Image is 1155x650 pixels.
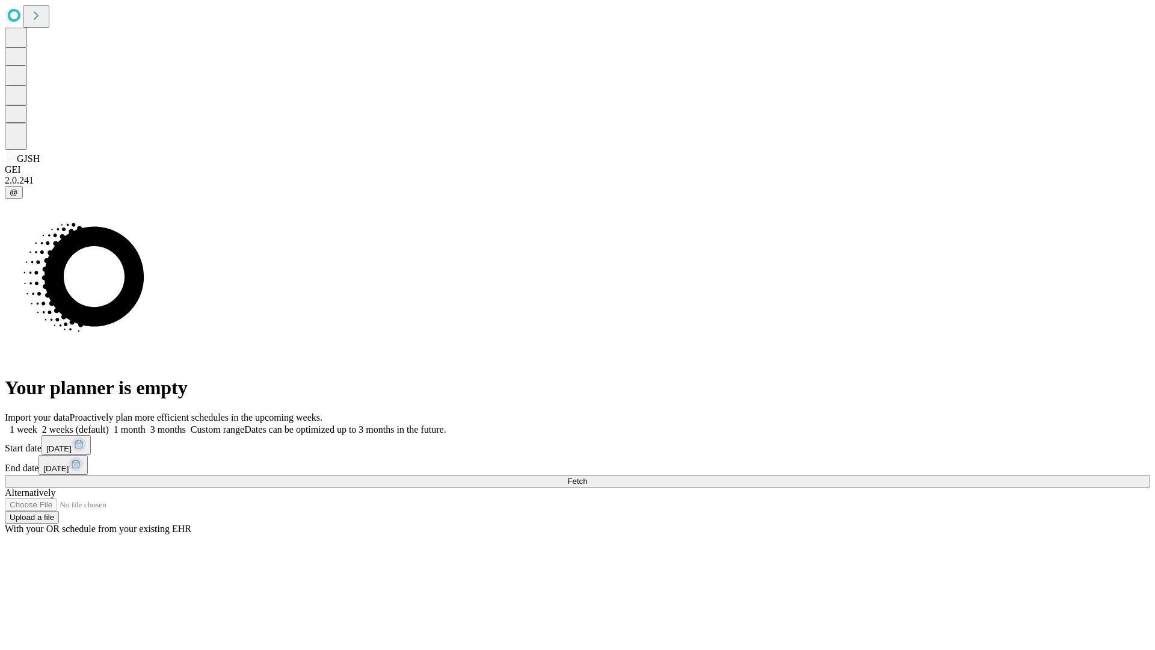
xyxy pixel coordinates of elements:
div: GEI [5,164,1150,175]
span: Proactively plan more efficient schedules in the upcoming weeks. [70,412,322,422]
button: Upload a file [5,511,59,524]
span: 3 months [150,424,186,435]
button: [DATE] [42,435,91,455]
span: Alternatively [5,487,55,498]
span: 1 month [114,424,146,435]
span: With your OR schedule from your existing EHR [5,524,191,534]
span: @ [10,188,18,197]
span: GJSH [17,153,40,164]
span: Import your data [5,412,70,422]
h1: Your planner is empty [5,377,1150,399]
span: 2 weeks (default) [42,424,109,435]
span: Dates can be optimized up to 3 months in the future. [244,424,446,435]
span: [DATE] [43,464,69,473]
span: Fetch [567,477,587,486]
span: Custom range [191,424,244,435]
div: 2.0.241 [5,175,1150,186]
span: [DATE] [46,444,72,453]
div: End date [5,455,1150,475]
span: 1 week [10,424,37,435]
button: Fetch [5,475,1150,487]
button: [DATE] [38,455,88,475]
button: @ [5,186,23,199]
div: Start date [5,435,1150,455]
